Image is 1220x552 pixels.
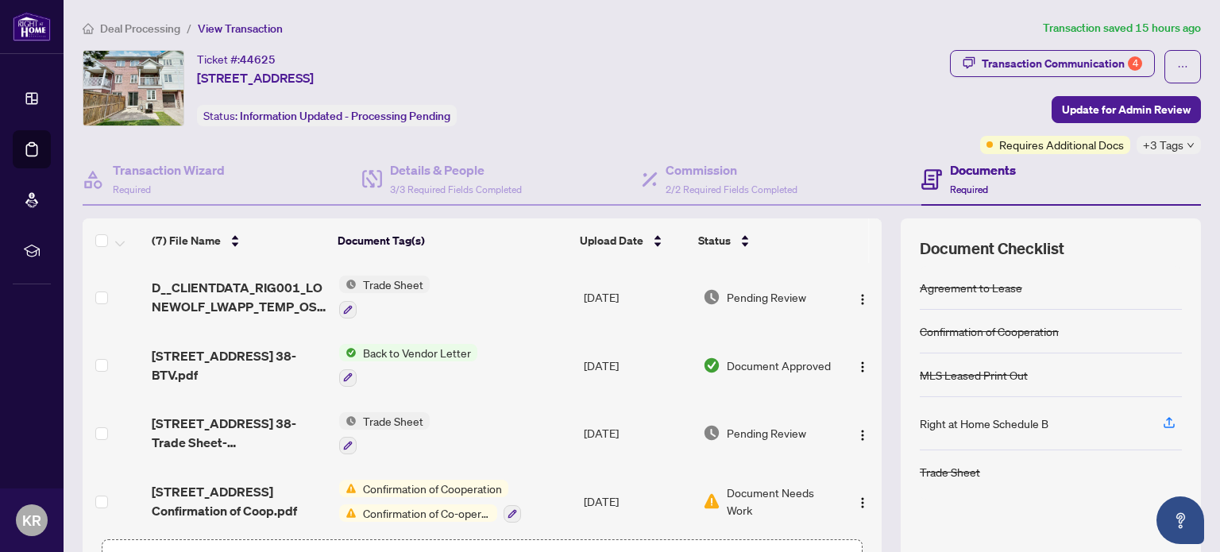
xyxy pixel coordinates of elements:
[580,232,643,249] span: Upload Date
[339,480,357,497] img: Status Icon
[950,50,1155,77] button: Transaction Communication4
[577,263,697,331] td: [DATE]
[703,357,720,374] img: Document Status
[1043,19,1201,37] article: Transaction saved 15 hours ago
[920,366,1028,384] div: MLS Leased Print Out
[703,492,720,510] img: Document Status
[240,52,276,67] span: 44625
[331,218,573,263] th: Document Tag(s)
[856,361,869,373] img: Logo
[83,51,183,125] img: IMG-W12245837_1.jpg
[920,279,1022,296] div: Agreement to Lease
[339,412,430,455] button: Status IconTrade Sheet
[390,160,522,179] h4: Details & People
[339,276,357,293] img: Status Icon
[856,496,869,509] img: Logo
[339,344,477,387] button: Status IconBack to Vendor Letter
[850,353,875,378] button: Logo
[152,232,221,249] span: (7) File Name
[339,344,357,361] img: Status Icon
[357,480,508,497] span: Confirmation of Cooperation
[83,23,94,34] span: home
[145,218,331,263] th: (7) File Name
[152,482,326,520] span: [STREET_ADDRESS] Confirmation of Coop.pdf
[1177,61,1188,72] span: ellipsis
[22,509,41,531] span: KR
[850,284,875,310] button: Logo
[339,276,430,318] button: Status IconTrade Sheet
[982,51,1142,76] div: Transaction Communication
[999,136,1124,153] span: Requires Additional Docs
[197,50,276,68] div: Ticket #:
[1062,97,1191,122] span: Update for Admin Review
[390,183,522,195] span: 3/3 Required Fields Completed
[152,414,326,452] span: [STREET_ADDRESS] 38-Trade Sheet-[PERSON_NAME] to Review.pdf
[950,183,988,195] span: Required
[113,160,225,179] h4: Transaction Wizard
[920,463,980,481] div: Trade Sheet
[920,322,1059,340] div: Confirmation of Cooperation
[703,424,720,442] img: Document Status
[850,488,875,514] button: Logo
[950,160,1016,179] h4: Documents
[573,218,692,263] th: Upload Date
[727,357,831,374] span: Document Approved
[339,412,357,430] img: Status Icon
[698,232,731,249] span: Status
[339,480,521,523] button: Status IconConfirmation of CooperationStatus IconConfirmation of Co-operation and Representation—...
[152,346,326,384] span: [STREET_ADDRESS] 38-BTV.pdf
[850,420,875,446] button: Logo
[357,504,497,522] span: Confirmation of Co-operation and Representation—Buyer/Seller
[1128,56,1142,71] div: 4
[920,415,1048,432] div: Right at Home Schedule B
[357,412,430,430] span: Trade Sheet
[240,109,450,123] span: Information Updated - Processing Pending
[1143,136,1183,154] span: +3 Tags
[692,218,836,263] th: Status
[198,21,283,36] span: View Transaction
[577,331,697,400] td: [DATE]
[357,276,430,293] span: Trade Sheet
[100,21,180,36] span: Deal Processing
[666,160,797,179] h4: Commission
[197,105,457,126] div: Status:
[1052,96,1201,123] button: Update for Admin Review
[13,12,51,41] img: logo
[197,68,314,87] span: [STREET_ADDRESS]
[1187,141,1195,149] span: down
[727,484,835,519] span: Document Needs Work
[187,19,191,37] li: /
[152,278,326,316] span: D__CLIENTDATA_RIG001_LONEWOLF_LWAPP_TEMP_OS0KTNLWFRX.pdf
[666,183,797,195] span: 2/2 Required Fields Completed
[727,424,806,442] span: Pending Review
[577,467,697,535] td: [DATE]
[727,288,806,306] span: Pending Review
[856,429,869,442] img: Logo
[113,183,151,195] span: Required
[357,344,477,361] span: Back to Vendor Letter
[920,237,1064,260] span: Document Checklist
[1156,496,1204,544] button: Open asap
[339,504,357,522] img: Status Icon
[577,400,697,468] td: [DATE]
[703,288,720,306] img: Document Status
[856,293,869,306] img: Logo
